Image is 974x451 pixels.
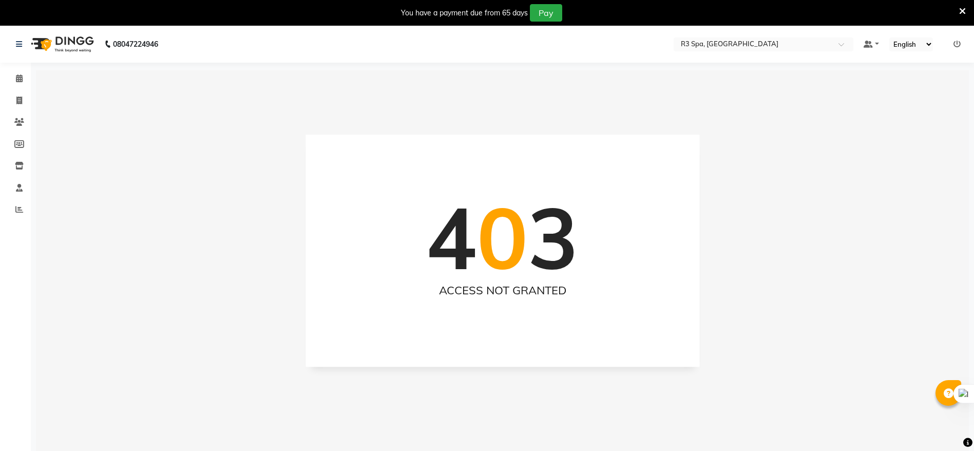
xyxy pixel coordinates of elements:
[426,186,579,288] h1: 4 3
[401,8,528,18] div: You have a payment due from 65 days
[530,4,562,22] button: Pay
[326,284,679,297] h2: ACCESS NOT GRANTED
[113,30,158,59] b: 08047224946
[477,184,528,290] span: 0
[26,30,97,59] img: logo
